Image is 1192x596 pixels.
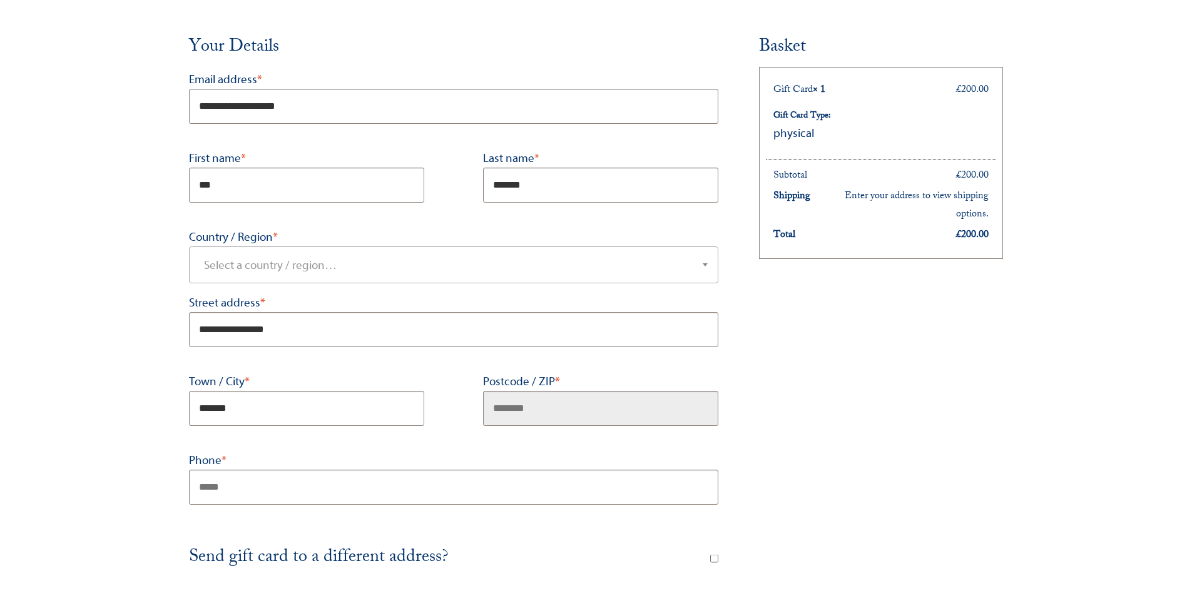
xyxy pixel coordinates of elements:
td: Enter your address to view shipping options. [818,186,996,225]
label: Last name [483,149,718,168]
label: Country / Region [189,228,718,246]
dt: Gift Card Type: [773,108,862,124]
span: Select a country / region… [204,258,337,272]
th: Total [766,225,818,246]
strong: × 1 [813,81,825,99]
span: Send gift card to a different address? [189,543,448,573]
label: Street address [189,293,718,312]
label: First name [189,149,424,168]
label: Phone [189,451,718,470]
label: Email address [189,70,718,89]
p: physical [773,124,862,143]
bdi: 200.00 [956,81,989,99]
label: Postcode / ZIP [483,372,718,391]
span: £ [956,226,961,245]
h3: Basket [759,36,1003,61]
span: £ [956,81,961,99]
bdi: 200.00 [956,167,989,185]
h3: Your Details [189,36,718,61]
bdi: 200.00 [956,226,989,245]
input: Send gift card to a different address? [710,554,718,562]
th: Subtotal [766,166,818,186]
td: Gift Card [766,80,870,153]
span: Country / Region [189,246,718,283]
th: Shipping [766,186,818,225]
label: Town / City [189,372,424,391]
span: £ [956,167,961,185]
